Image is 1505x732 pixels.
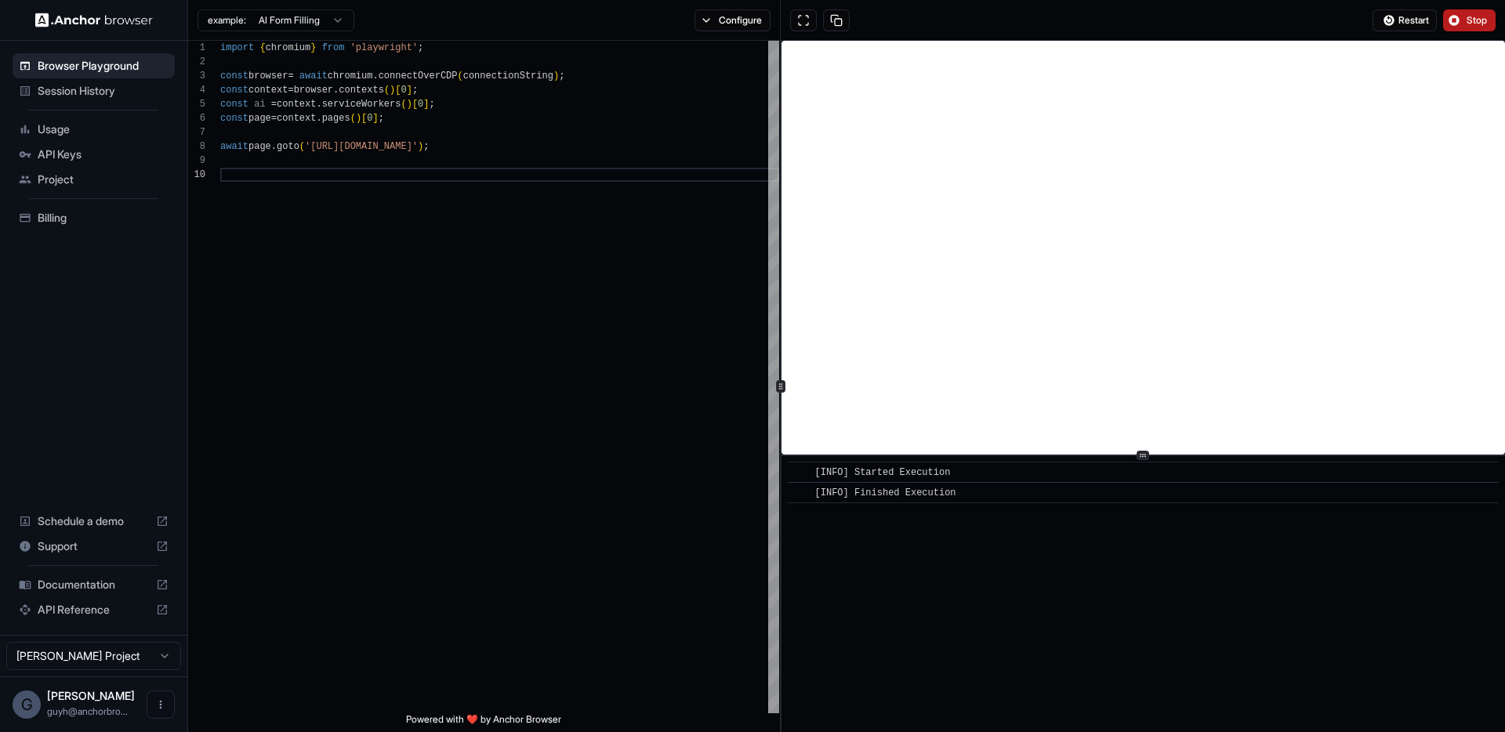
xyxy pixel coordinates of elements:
[328,71,373,82] span: chromium
[339,85,384,96] span: contexts
[13,597,175,622] div: API Reference
[13,53,175,78] div: Browser Playground
[38,172,169,187] span: Project
[458,71,463,82] span: (
[299,141,305,152] span: (
[277,113,316,124] span: context
[220,42,254,53] span: import
[418,42,423,53] span: ;
[266,42,311,53] span: chromium
[271,99,277,110] span: =
[188,55,205,69] div: 2
[271,113,277,124] span: =
[13,205,175,230] div: Billing
[188,97,205,111] div: 5
[350,42,418,53] span: 'playwright'
[188,111,205,125] div: 6
[38,121,169,137] span: Usage
[322,99,401,110] span: serviceWorkers
[38,58,169,74] span: Browser Playground
[379,71,458,82] span: connectOverCDP
[430,99,435,110] span: ;
[13,572,175,597] div: Documentation
[322,42,345,53] span: from
[310,42,316,53] span: }
[35,13,153,27] img: Anchor Logo
[1373,9,1437,31] button: Restart
[412,85,418,96] span: ;
[305,141,418,152] span: '[URL][DOMAIN_NAME]'
[372,71,378,82] span: .
[38,577,150,592] span: Documentation
[390,85,395,96] span: )
[694,9,771,31] button: Configure
[220,99,248,110] span: const
[188,69,205,83] div: 3
[277,99,316,110] span: context
[47,689,135,702] span: Guy Hayou
[288,71,293,82] span: =
[277,141,299,152] span: goto
[406,713,561,732] span: Powered with ❤️ by Anchor Browser
[248,141,271,152] span: page
[220,141,248,152] span: await
[559,71,564,82] span: ;
[384,85,390,96] span: (
[38,538,150,554] span: Support
[796,485,803,501] span: ​
[38,513,150,529] span: Schedule a demo
[815,467,951,478] span: [INFO] Started Execution
[271,141,277,152] span: .
[13,509,175,534] div: Schedule a demo
[333,85,339,96] span: .
[188,125,205,140] div: 7
[463,71,553,82] span: connectionString
[294,85,333,96] span: browser
[401,85,406,96] span: 0
[38,602,150,618] span: API Reference
[316,99,321,110] span: .
[356,113,361,124] span: )
[1398,14,1429,27] span: Restart
[350,113,356,124] span: (
[418,141,423,152] span: )
[316,113,321,124] span: .
[796,465,803,480] span: ​
[220,113,248,124] span: const
[407,85,412,96] span: ]
[367,113,372,124] span: 0
[13,142,175,167] div: API Keys
[13,117,175,142] div: Usage
[188,83,205,97] div: 4
[13,534,175,559] div: Support
[412,99,418,110] span: [
[13,690,41,719] div: G
[13,167,175,192] div: Project
[220,85,248,96] span: const
[38,83,169,99] span: Session History
[248,71,288,82] span: browser
[254,99,265,110] span: ai
[372,113,378,124] span: ]
[823,9,850,31] button: Copy session ID
[38,210,169,226] span: Billing
[299,71,328,82] span: await
[553,71,559,82] span: )
[423,99,429,110] span: ]
[401,99,406,110] span: (
[1467,14,1489,27] span: Stop
[259,42,265,53] span: {
[188,154,205,168] div: 9
[248,85,288,96] span: context
[13,78,175,103] div: Session History
[395,85,401,96] span: [
[815,487,956,498] span: [INFO] Finished Execution
[1443,9,1496,31] button: Stop
[188,168,205,182] div: 10
[188,140,205,154] div: 8
[47,705,128,717] span: guyh@anchorbrowser.io
[188,41,205,55] div: 1
[423,141,429,152] span: ;
[407,99,412,110] span: )
[288,85,293,96] span: =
